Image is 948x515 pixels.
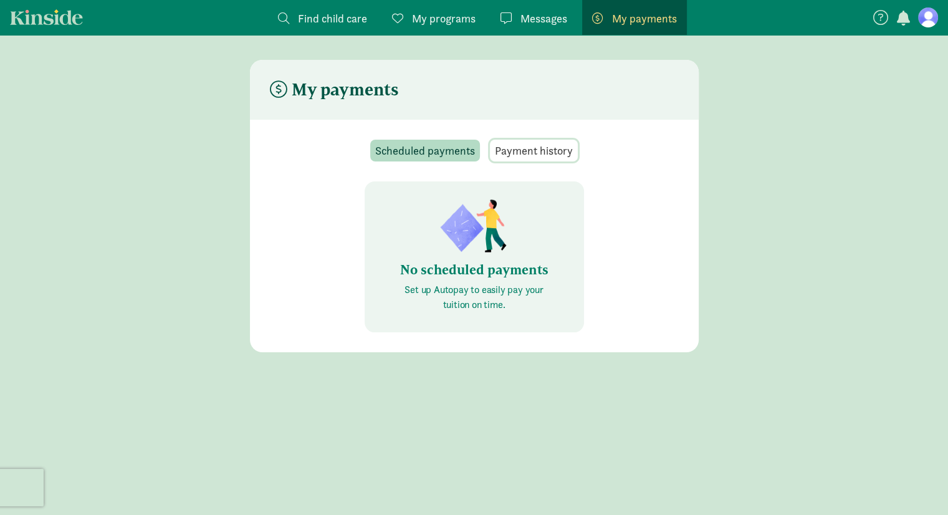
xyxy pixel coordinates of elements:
a: Kinside [10,9,83,25]
button: Scheduled payments [370,140,480,161]
span: Find child care [298,10,367,27]
span: Messages [520,10,567,27]
span: My payments [612,10,677,27]
span: Payment history [495,142,573,159]
p: Set up Autopay to easily pay your tuition on time. [395,282,554,312]
span: Scheduled payments [375,142,475,159]
h4: My payments [270,80,399,100]
h6: No scheduled payments [395,262,554,277]
button: Payment history [490,140,578,161]
img: illustration-child2.png [437,196,512,256]
span: My programs [412,10,476,27]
